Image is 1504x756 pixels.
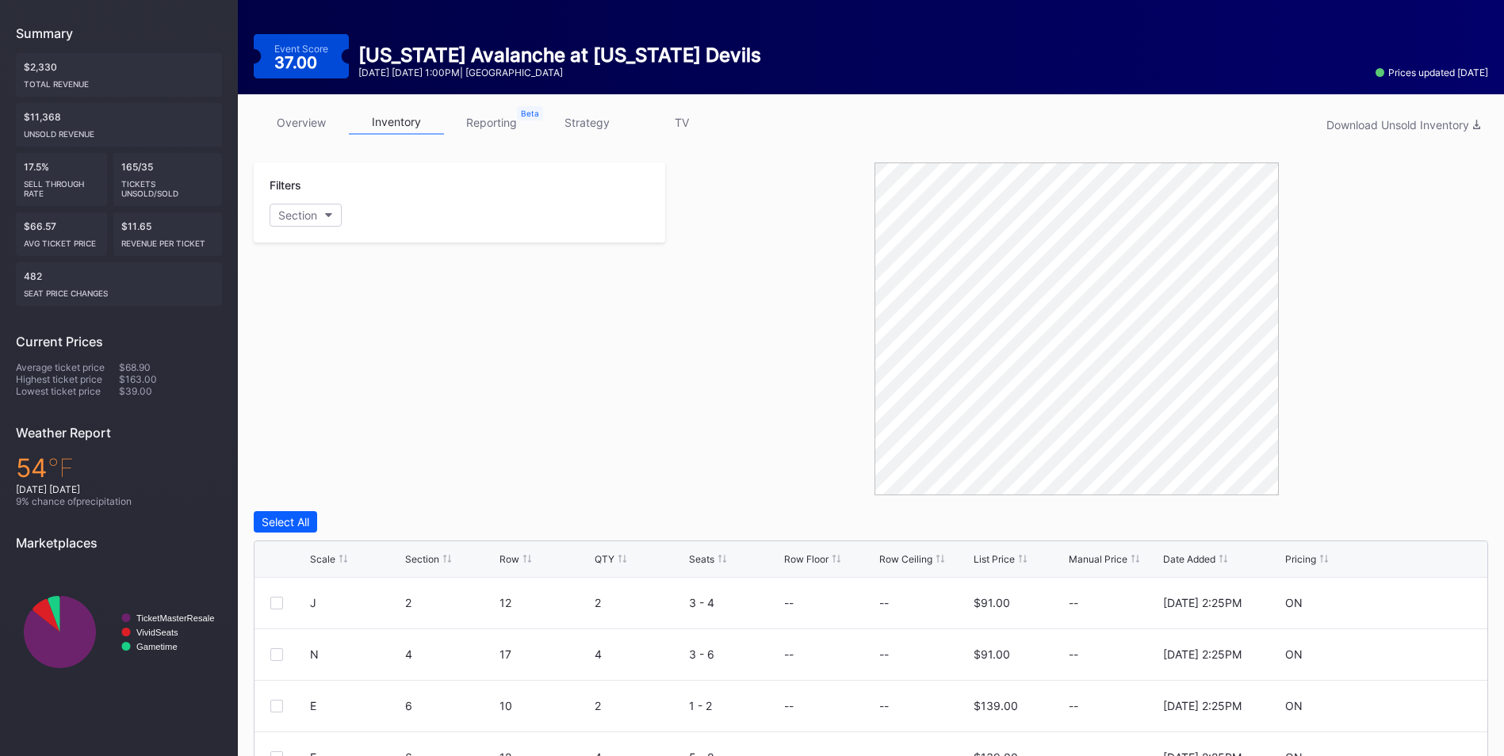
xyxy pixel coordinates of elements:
[405,647,496,661] div: 4
[136,628,178,637] text: VividSeats
[689,647,780,661] div: 3 - 6
[254,110,349,135] a: overview
[16,425,222,441] div: Weather Report
[24,232,99,248] div: Avg ticket price
[1285,553,1316,565] div: Pricing
[136,642,178,651] text: Gametime
[689,553,714,565] div: Seats
[1285,647,1303,661] div: ON
[16,452,222,483] div: 54
[784,699,794,712] div: --
[24,123,214,139] div: Unsold Revenue
[270,204,342,227] button: Section
[405,699,496,712] div: 6
[121,173,215,198] div: Tickets Unsold/Sold
[1326,118,1480,132] div: Download Unsold Inventory
[262,515,309,529] div: Select All
[24,282,214,298] div: seat price changes
[595,553,614,565] div: QTY
[113,212,223,256] div: $11.65
[784,553,829,565] div: Row Floor
[444,110,539,135] a: reporting
[974,553,1015,565] div: List Price
[405,596,496,609] div: 2
[358,44,761,67] div: [US_STATE] Avalanche at [US_STATE] Devils
[119,385,222,397] div: $39.00
[1318,114,1488,136] button: Download Unsold Inventory
[16,385,119,397] div: Lowest ticket price
[16,103,222,147] div: $11,368
[1285,699,1303,712] div: ON
[16,212,107,256] div: $66.57
[16,535,222,551] div: Marketplaces
[1285,596,1303,609] div: ON
[121,232,215,248] div: Revenue per ticket
[16,53,222,97] div: $2,330
[119,361,222,373] div: $68.90
[16,153,107,206] div: 17.5%
[16,495,222,507] div: 9 % chance of precipitation
[595,699,686,712] div: 2
[274,55,321,71] div: 37.00
[310,699,316,712] div: E
[310,596,316,609] div: J
[1069,647,1160,661] div: --
[784,647,794,661] div: --
[974,596,1010,609] div: $91.00
[499,553,519,565] div: Row
[1069,699,1160,712] div: --
[16,262,222,306] div: 482
[689,699,780,712] div: 1 - 2
[1163,699,1242,712] div: [DATE] 2:25PM
[634,110,729,135] a: TV
[119,373,222,385] div: $163.00
[16,483,222,495] div: [DATE] [DATE]
[254,511,317,533] button: Select All
[310,553,335,565] div: Scale
[278,208,317,222] div: Section
[405,553,439,565] div: Section
[349,110,444,135] a: inventory
[879,553,932,565] div: Row Ceiling
[879,647,889,661] div: --
[1163,596,1242,609] div: [DATE] 2:25PM
[1376,67,1488,78] div: Prices updated [DATE]
[274,43,328,55] div: Event Score
[16,373,119,385] div: Highest ticket price
[499,596,591,609] div: 12
[784,596,794,609] div: --
[1069,596,1160,609] div: --
[16,563,222,701] svg: Chart title
[16,334,222,349] div: Current Prices
[16,25,222,41] div: Summary
[24,73,214,89] div: Total Revenue
[1069,553,1127,565] div: Manual Price
[310,647,319,661] div: N
[358,67,761,78] div: [DATE] [DATE] 1:00PM | [GEOGRAPHIC_DATA]
[879,699,889,712] div: --
[974,647,1010,661] div: $91.00
[595,647,686,661] div: 4
[1163,553,1215,565] div: Date Added
[270,178,649,192] div: Filters
[16,361,119,373] div: Average ticket price
[1163,647,1242,661] div: [DATE] 2:25PM
[499,699,591,712] div: 10
[24,173,99,198] div: Sell Through Rate
[689,596,780,609] div: 3 - 4
[48,452,74,483] span: ℉
[136,613,214,623] text: TicketMasterResale
[595,596,686,609] div: 2
[113,153,223,206] div: 165/35
[974,699,1018,712] div: $139.00
[539,110,634,135] a: strategy
[499,647,591,661] div: 17
[879,596,889,609] div: --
